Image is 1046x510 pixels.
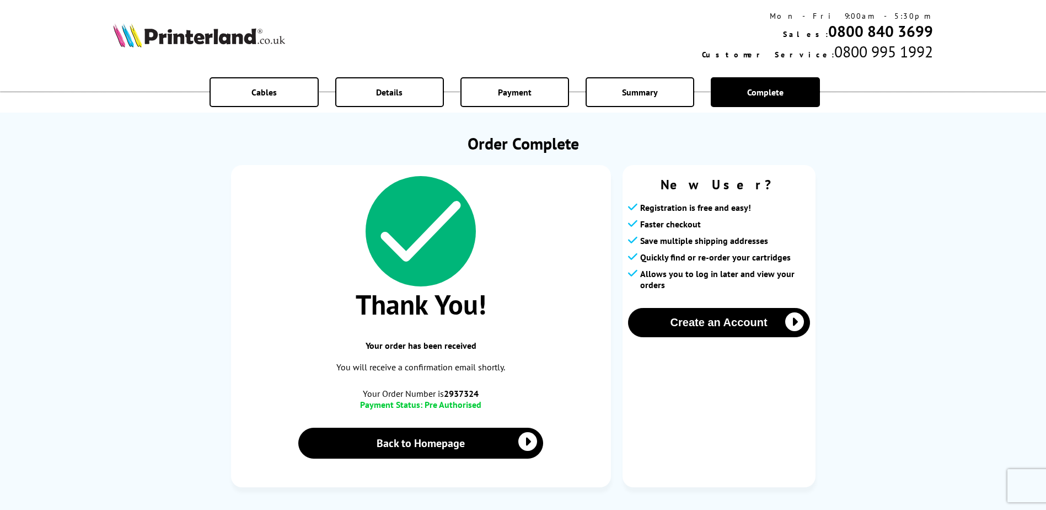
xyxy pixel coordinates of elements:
span: Registration is free and easy! [640,202,751,213]
span: Complete [747,87,784,98]
b: 2937324 [444,388,479,399]
span: 0800 995 1992 [834,41,933,62]
button: Create an Account [628,308,810,337]
span: Your order has been received [242,340,600,351]
span: Save multiple shipping addresses [640,235,768,246]
span: Cables [251,87,277,98]
span: Customer Service: [702,50,834,60]
span: Payment [498,87,532,98]
h1: Order Complete [231,132,816,154]
p: You will receive a confirmation email shortly. [242,360,600,375]
span: Payment Status: [360,399,422,410]
span: Your Order Number is [242,388,600,399]
span: Faster checkout [640,219,701,230]
a: Back to Homepage [298,428,544,459]
img: Printerland Logo [113,23,285,47]
span: New User? [628,176,810,193]
span: Summary [622,87,658,98]
span: Quickly find or re-order your cartridges [640,252,791,263]
span: Details [376,87,403,98]
span: Pre Authorised [425,399,481,410]
span: Allows you to log in later and view your orders [640,268,810,290]
span: Thank You! [242,286,600,322]
a: 0800 840 3699 [828,21,933,41]
span: Sales: [783,29,828,39]
div: Mon - Fri 9:00am - 5:30pm [702,11,933,21]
